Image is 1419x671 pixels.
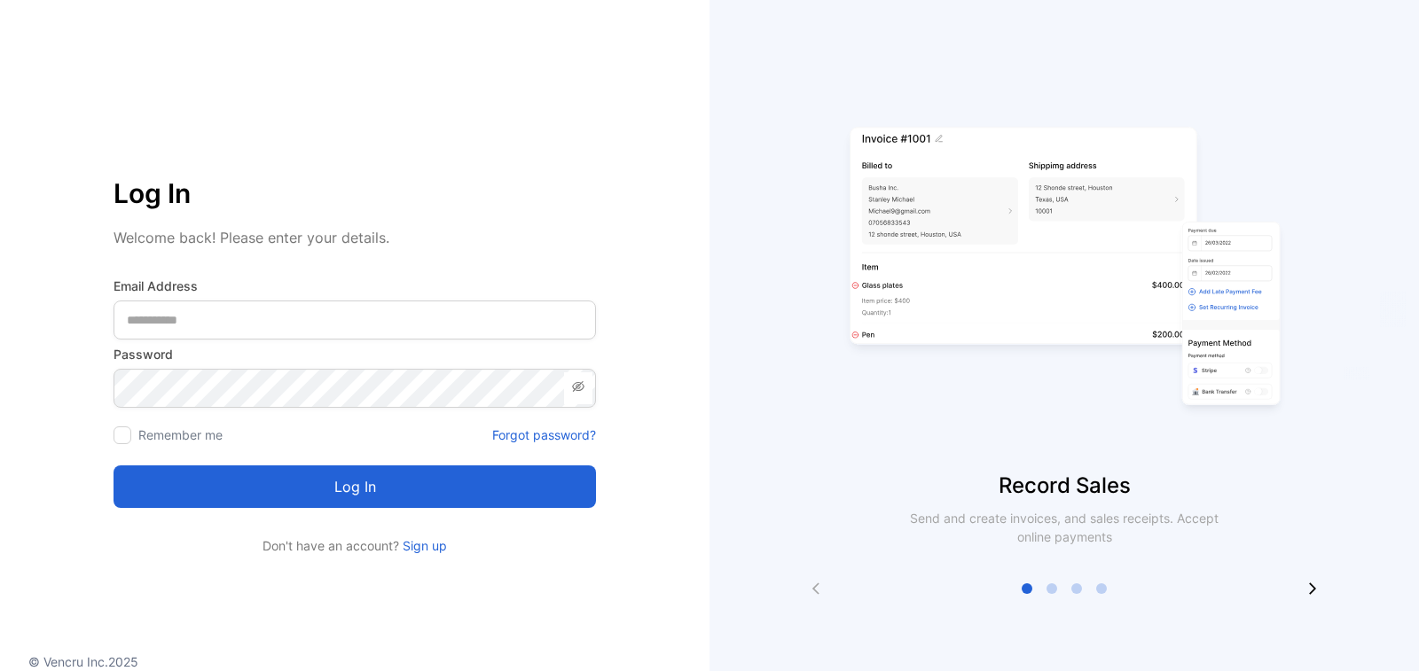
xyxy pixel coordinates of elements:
[114,71,202,167] img: vencru logo
[114,227,596,248] p: Welcome back! Please enter your details.
[114,172,596,215] p: Log In
[399,538,447,553] a: Sign up
[114,277,596,295] label: Email Address
[114,465,596,508] button: Log in
[114,536,596,555] p: Don't have an account?
[492,425,596,444] a: Forgot password?
[114,345,596,363] label: Password
[138,427,223,442] label: Remember me
[709,470,1419,502] p: Record Sales
[843,71,1286,470] img: slider image
[894,509,1235,546] p: Send and create invoices, and sales receipts. Accept online payments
